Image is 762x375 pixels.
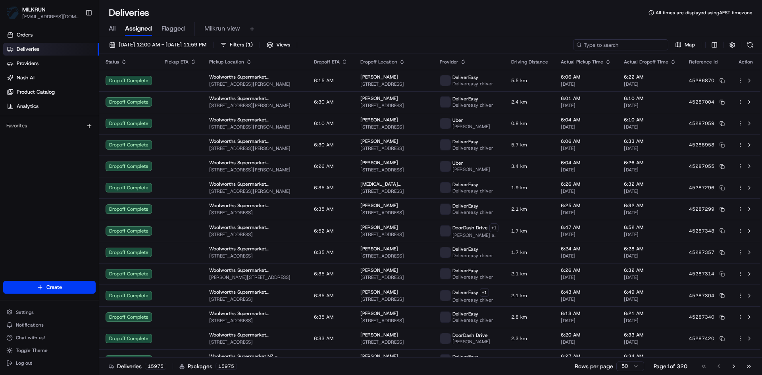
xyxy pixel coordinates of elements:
span: All [109,24,115,33]
span: 6:10 AM [624,95,676,102]
span: Woolworths Supermarket [GEOGRAPHIC_DATA] - [GEOGRAPHIC_DATA] [209,224,301,231]
div: Deliveries [109,362,166,370]
span: [STREET_ADDRESS] [360,253,427,259]
span: [STREET_ADDRESS] [209,339,301,345]
span: Providers [17,60,38,67]
span: 6:32 AM [624,181,676,187]
span: Uber [452,117,463,123]
span: DeliverEasy [452,138,478,145]
span: [PERSON_NAME] [360,267,398,273]
button: Refresh [745,39,756,50]
span: [DATE] [561,167,611,173]
span: [PERSON_NAME] [452,166,490,173]
span: Deliveries [17,46,39,53]
span: Log out [16,360,32,366]
span: [STREET_ADDRESS] [360,81,427,87]
span: [DATE] [561,253,611,259]
span: [MEDICAL_DATA][PERSON_NAME] [360,181,427,187]
button: Settings [3,307,96,318]
span: [DATE] [624,296,676,302]
span: 3.4 km [511,163,548,169]
div: Page 1 of 320 [654,362,687,370]
span: [PERSON_NAME] [360,202,398,209]
span: Woolworths Supermarket [GEOGRAPHIC_DATA] - [GEOGRAPHIC_DATA] [209,74,301,80]
span: [PERSON_NAME] [452,338,490,345]
span: Dropoff ETA [314,59,340,65]
span: 6:35 AM [314,249,333,256]
span: [STREET_ADDRESS][PERSON_NAME] [209,188,301,194]
span: [STREET_ADDRESS] [209,231,301,238]
button: +1 [480,288,489,297]
span: Delivereasy driver [452,209,493,215]
span: Map [685,41,695,48]
span: [PERSON_NAME] [360,289,398,295]
span: [STREET_ADDRESS] [209,317,301,324]
span: 6:32 AM [624,267,676,273]
span: Pickup ETA [165,59,189,65]
span: Delivereasy driver [452,81,493,87]
span: [DATE] [561,124,611,130]
span: 6:25 AM [561,202,611,209]
button: Chat with us! [3,332,96,343]
span: [PERSON_NAME] [360,95,398,102]
span: [PERSON_NAME] [360,332,398,338]
span: 6:34 AM [624,353,676,360]
span: Provider [440,59,458,65]
button: [EMAIL_ADDRESS][DOMAIN_NAME] [22,13,79,20]
span: 6:04 AM [561,117,611,123]
span: [DATE] [624,167,676,173]
span: 6:43 AM [561,289,611,295]
span: [DATE] [561,81,611,87]
span: DeliverEasy [452,289,478,296]
span: Reference Id [689,59,718,65]
span: Dropoff Location [360,59,397,65]
span: [PERSON_NAME] [360,74,398,80]
span: [DATE] [561,210,611,216]
span: DoorDash Drive [452,225,488,231]
span: 2.8 km [511,314,548,320]
span: [PERSON_NAME] [360,310,398,317]
span: 6:06 AM [561,138,611,144]
span: DeliverEasy [452,203,478,209]
span: Pickup Location [209,59,244,65]
span: 6:01 AM [561,95,611,102]
img: MILKRUN [6,6,19,19]
span: Filters [230,41,253,48]
span: Create [46,284,62,291]
span: Woolworths Supermarket [GEOGRAPHIC_DATA] - [GEOGRAPHIC_DATA] [209,202,301,209]
span: [STREET_ADDRESS] [360,296,427,302]
button: 45287348 [689,228,725,234]
span: 6:24 AM [561,246,611,252]
span: [DATE] [561,339,611,345]
span: Delivereasy driver [452,188,493,194]
span: Views [276,41,290,48]
span: 2.1 km [511,271,548,277]
span: Chat with us! [16,335,45,341]
span: [STREET_ADDRESS][PERSON_NAME] [209,102,301,109]
span: DeliverEasy [452,181,478,188]
button: 45287420 [689,335,725,342]
div: Packages [179,362,237,370]
span: Flagged [162,24,185,33]
span: [DATE] [624,124,676,130]
button: 45287314 [689,271,725,277]
span: 6:45 AM [314,357,333,363]
span: DeliverEasy [452,354,478,360]
span: [STREET_ADDRESS] [360,102,427,109]
button: MILKRUN [22,6,46,13]
span: Woolworths Supermarket [GEOGRAPHIC_DATA] - [GEOGRAPHIC_DATA] [209,181,301,187]
button: 45287059 [689,120,725,127]
span: Uber [452,160,463,166]
span: [PERSON_NAME] [360,353,398,360]
span: Woolworths Supermarket NZ - [GEOGRAPHIC_DATA] [209,353,301,360]
span: [DATE] [624,102,676,109]
span: Nash AI [17,74,35,81]
span: [DATE] [561,296,611,302]
span: [STREET_ADDRESS] [209,253,301,259]
span: Delivereasy driver [452,102,493,108]
span: 6:35 AM [314,271,333,277]
span: Woolworths Supermarket [GEOGRAPHIC_DATA] - [GEOGRAPHIC_DATA] [209,267,301,273]
span: 2.4 km [511,99,548,105]
span: 6:28 AM [624,246,676,252]
span: 5.7 km [511,142,548,148]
